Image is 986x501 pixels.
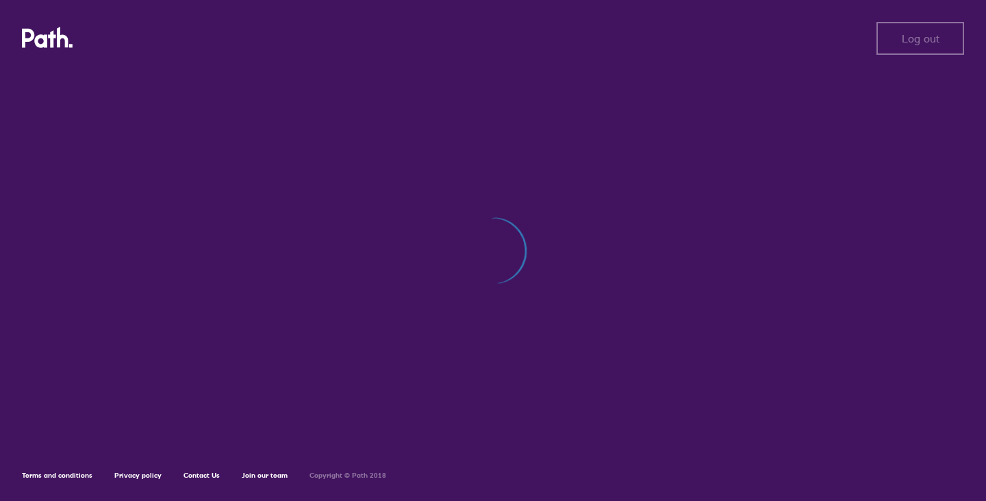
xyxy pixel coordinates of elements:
button: Log out [876,22,964,55]
a: Contact Us [184,471,220,480]
a: Privacy policy [114,471,162,480]
span: Log out [902,32,939,45]
h6: Copyright © Path 2018 [309,472,386,480]
a: Join our team [242,471,288,480]
a: Terms and conditions [22,471,92,480]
